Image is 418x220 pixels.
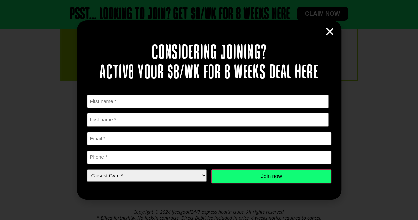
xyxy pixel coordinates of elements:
a: Close [325,27,335,37]
h2: Considering joining? Activ8 your $8/wk for 8 weeks deal here [87,43,331,83]
input: Last name * [87,113,329,127]
input: Email * [87,132,331,146]
input: Phone * [87,151,331,164]
input: First name * [87,95,329,108]
input: Join now [211,169,331,183]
